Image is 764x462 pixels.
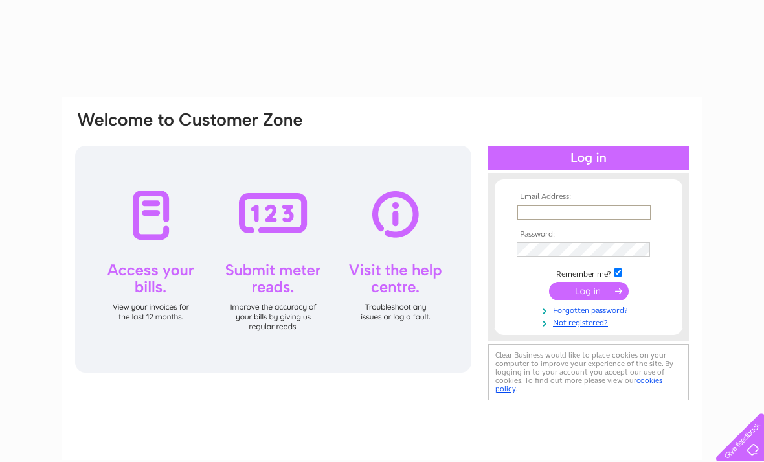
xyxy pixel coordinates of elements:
input: Submit [549,282,629,300]
div: Clear Business would like to place cookies on your computer to improve your experience of the sit... [488,344,689,400]
a: Forgotten password? [517,303,664,316]
td: Remember me? [513,266,664,279]
th: Password: [513,230,664,239]
a: Not registered? [517,316,664,328]
a: cookies policy [495,376,662,393]
th: Email Address: [513,192,664,202]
